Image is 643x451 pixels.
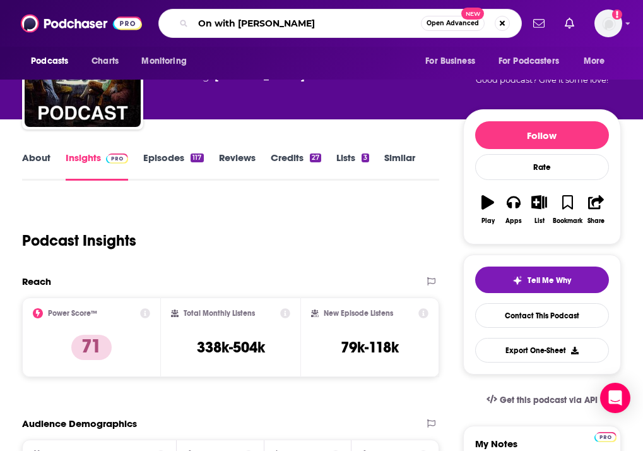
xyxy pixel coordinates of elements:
button: tell me why sparkleTell Me Why [475,267,609,293]
a: About [22,152,50,181]
span: For Business [425,52,475,70]
span: Podcasts [31,52,68,70]
button: Play [475,187,501,232]
button: open menu [575,49,621,73]
a: Show notifications dropdown [528,13,550,34]
button: Show profile menu [594,9,622,37]
button: open menu [133,49,203,73]
img: Podchaser Pro [106,153,128,164]
h2: Power Score™ [48,309,97,318]
div: List [534,217,545,225]
svg: Add a profile image [612,9,622,20]
div: 117 [191,153,203,162]
button: open menu [416,49,491,73]
button: List [526,187,552,232]
img: Podchaser Pro [594,432,616,442]
a: Reviews [219,152,256,181]
h3: 79k-118k [341,338,399,357]
span: Logged in as collectedstrategies [594,9,622,37]
a: Show notifications dropdown [560,13,579,34]
div: Apps [505,217,522,225]
a: InsightsPodchaser Pro [66,152,128,181]
a: Similar [384,152,415,181]
span: Good podcast? Give it some love! [476,75,608,85]
div: Rate [475,154,609,180]
h2: Audience Demographics [22,418,137,430]
button: open menu [22,49,85,73]
img: User Profile [594,9,622,37]
h2: Reach [22,275,51,287]
a: Episodes117 [143,152,203,181]
p: 71 [71,335,112,360]
h2: New Episode Listens [324,309,393,318]
h3: 338k-504k [197,338,265,357]
h1: Podcast Insights [22,231,136,250]
div: Open Intercom Messenger [600,383,630,413]
button: Open AdvancedNew [421,16,485,31]
span: Charts [91,52,119,70]
img: Podchaser - Follow, Share and Rate Podcasts [21,11,142,35]
span: For Podcasters [498,52,559,70]
button: Bookmark [552,187,583,232]
a: Credits27 [271,152,321,181]
span: Get this podcast via API [500,395,598,406]
span: Monitoring [141,52,186,70]
span: Open Advanced [427,20,479,27]
button: open menu [490,49,577,73]
div: 3 [362,153,369,162]
div: Bookmark [553,217,582,225]
a: Charts [83,49,126,73]
button: Export One-Sheet [475,338,609,363]
span: Tell Me Why [528,275,571,286]
a: Get this podcast via API [476,385,608,416]
div: Share [587,217,605,225]
span: New [461,8,484,20]
div: 27 [310,153,321,162]
h2: Total Monthly Listens [184,309,255,318]
span: More [584,52,605,70]
button: Follow [475,121,609,149]
button: Apps [501,187,527,232]
button: Share [583,187,609,232]
a: Contact This Podcast [475,303,609,328]
input: Search podcasts, credits, & more... [193,13,421,33]
a: Lists3 [336,152,369,181]
div: Search podcasts, credits, & more... [158,9,522,38]
div: Play [481,217,495,225]
a: Pro website [594,430,616,442]
img: tell me why sparkle [512,275,522,286]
